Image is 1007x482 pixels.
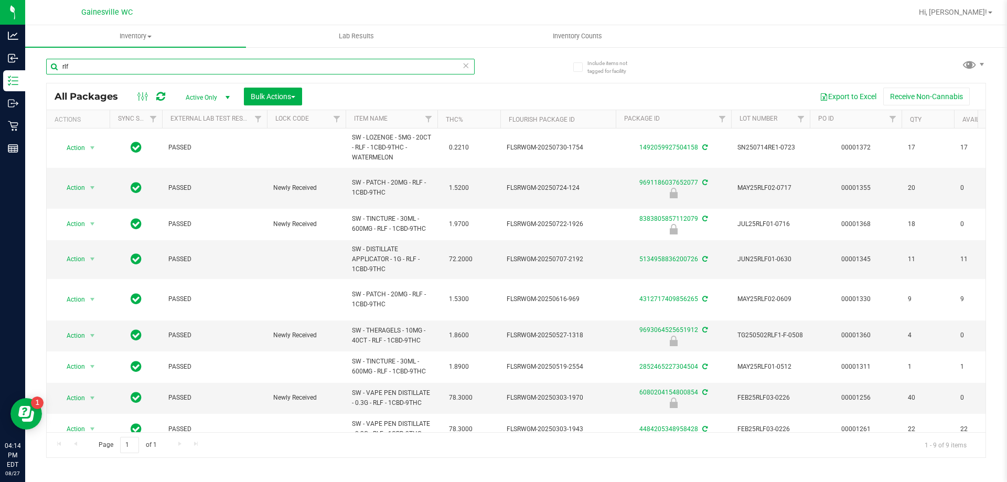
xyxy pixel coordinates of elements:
[841,331,871,339] a: 00001360
[614,188,733,198] div: Newly Received
[737,424,804,434] span: FEB25RLF03-0226
[352,244,431,275] span: SW - DISTILLATE APPLICATOR - 1G - RLF - 1CBD-9THC
[131,328,142,342] span: In Sync
[170,115,253,122] a: External Lab Test Result
[960,424,1000,434] span: 22
[168,143,261,153] span: PASSED
[168,393,261,403] span: PASSED
[714,110,731,128] a: Filter
[168,294,261,304] span: PASSED
[31,397,44,409] iframe: Resource center unread badge
[908,330,948,340] span: 4
[507,362,609,372] span: FLSRWGM-20250519-2554
[86,391,99,405] span: select
[444,422,478,437] span: 78.3000
[86,217,99,231] span: select
[908,219,948,229] span: 18
[352,178,431,198] span: SW - PATCH - 20MG - RLF - 1CBD-9THC
[131,180,142,195] span: In Sync
[444,359,474,374] span: 1.8900
[507,183,609,193] span: FLSRWGM-20250724-124
[273,393,339,403] span: Newly Received
[884,110,902,128] a: Filter
[639,144,698,151] a: 1492059927504158
[740,115,777,122] a: Lot Number
[352,290,431,309] span: SW - PATCH - 20MG - RLF - 1CBD-9THC
[8,53,18,63] inline-svg: Inbound
[131,217,142,231] span: In Sync
[962,116,994,123] a: Available
[910,116,922,123] a: Qty
[841,184,871,191] a: 00001355
[467,25,688,47] a: Inventory Counts
[841,220,871,228] a: 00001368
[10,398,42,430] iframe: Resource center
[841,144,871,151] a: 00001372
[813,88,883,105] button: Export to Excel
[883,88,970,105] button: Receive Non-Cannabis
[701,295,708,303] span: Sync from Compliance System
[507,393,609,403] span: FLSRWGM-20250303-1970
[328,110,346,128] a: Filter
[352,419,431,439] span: SW - VAPE PEN DISTILLATE - 0.3G - RLF - 1CBD-9THC
[587,59,640,75] span: Include items not tagged for facility
[131,252,142,266] span: In Sync
[273,330,339,340] span: Newly Received
[131,390,142,405] span: In Sync
[131,140,142,155] span: In Sync
[509,116,575,123] a: Flourish Package ID
[444,180,474,196] span: 1.5200
[444,140,474,155] span: 0.2210
[90,437,165,453] span: Page of 1
[960,183,1000,193] span: 0
[507,254,609,264] span: FLSRWGM-20250707-2192
[273,183,339,193] span: Newly Received
[86,252,99,266] span: select
[701,425,708,433] span: Sync from Compliance System
[639,255,698,263] a: 5134958836200726
[737,330,804,340] span: TG250502RLF1-F-0508
[507,424,609,434] span: FLSRWGM-20250303-1943
[131,422,142,436] span: In Sync
[57,292,85,307] span: Action
[639,215,698,222] a: 8383805857112079
[916,437,975,453] span: 1 - 9 of 9 items
[539,31,616,41] span: Inventory Counts
[57,422,85,436] span: Action
[908,424,948,434] span: 22
[244,88,302,105] button: Bulk Actions
[57,141,85,155] span: Action
[737,362,804,372] span: MAY25RLF01-0512
[614,398,733,408] div: Newly Received
[8,143,18,154] inline-svg: Reports
[325,31,388,41] span: Lab Results
[960,254,1000,264] span: 11
[86,359,99,374] span: select
[792,110,810,128] a: Filter
[908,393,948,403] span: 40
[5,441,20,469] p: 04:14 PM EDT
[614,336,733,346] div: Newly Received
[57,252,85,266] span: Action
[131,292,142,306] span: In Sync
[462,59,469,72] span: Clear
[639,389,698,396] a: 6080204154800854
[8,30,18,41] inline-svg: Analytics
[701,179,708,186] span: Sync from Compliance System
[250,110,267,128] a: Filter
[639,179,698,186] a: 9691186037652077
[444,390,478,405] span: 78.3000
[251,92,295,101] span: Bulk Actions
[131,359,142,374] span: In Sync
[57,391,85,405] span: Action
[960,393,1000,403] span: 0
[352,326,431,346] span: SW - THERAGELS - 10MG - 40CT - RLF - 1CBD-9THC
[168,362,261,372] span: PASSED
[444,292,474,307] span: 1.5300
[118,115,158,122] a: Sync Status
[55,91,128,102] span: All Packages
[639,363,698,370] a: 2852465227304504
[737,143,804,153] span: SN250714RE1-0723
[86,292,99,307] span: select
